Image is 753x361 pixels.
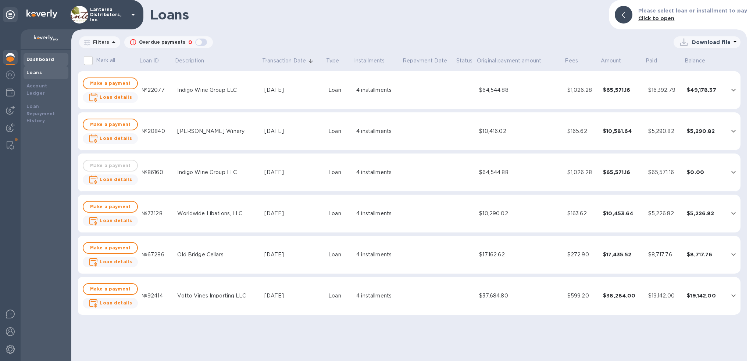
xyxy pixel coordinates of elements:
button: Loan details [83,216,138,226]
b: Loan Repayment History [26,104,55,124]
span: Repayment Date [403,57,447,65]
div: $10,453.64 [603,210,642,217]
span: Balance [685,57,715,65]
button: Loan details [83,133,138,144]
div: [PERSON_NAME] Winery [177,127,258,135]
span: Transaction Date [262,57,315,65]
b: Click to open [638,15,675,21]
div: Unpin categories [3,7,18,22]
div: $38,284.00 [603,292,642,299]
button: expand row [728,84,739,95]
div: Indigo Wine Group LLC [177,86,258,94]
div: №67286 [142,251,172,259]
button: Loan details [83,92,138,103]
div: $19,142.00 [648,292,681,300]
div: Loan [328,251,350,259]
p: Mark all [96,57,115,64]
div: $10,290.02 [479,210,561,217]
span: Type [326,57,349,65]
div: №73128 [142,210,172,217]
div: №86160 [142,169,172,176]
b: Account Ledger [26,83,47,96]
div: $5,290.82 [687,127,722,135]
button: Make a payment [83,201,138,213]
button: Loan details [83,257,138,267]
div: №92414 [142,292,172,300]
p: Fees [565,57,578,65]
p: Description [175,57,204,65]
button: Loan details [83,298,138,308]
p: Transaction Date [262,57,306,65]
b: Please select loan or installment to pay [638,8,747,14]
div: Loan [328,169,350,176]
div: $5,226.82 [648,210,681,217]
div: $10,416.02 [479,127,561,135]
span: Loan ID [139,57,169,65]
b: Loan details [100,300,132,306]
p: Lanterna Distributors, Inc. [90,7,127,22]
div: 4 installments [356,86,399,94]
div: [DATE] [264,127,322,135]
span: Make a payment [89,79,131,88]
span: Paid [646,57,667,65]
span: Make a payment [89,243,131,252]
div: 4 installments [356,251,399,259]
div: $64,544.88 [479,86,561,94]
button: Overdue payments0 [124,36,213,48]
button: expand row [728,126,739,137]
div: 4 installments [356,127,399,135]
div: №20840 [142,127,172,135]
b: Loans [26,70,42,75]
div: [DATE] [264,86,322,94]
div: $65,571.16 [603,169,642,176]
p: Original payment amount [477,57,541,65]
div: $8,717.76 [648,251,681,259]
b: Loan details [100,177,132,182]
b: Loan details [100,259,132,264]
b: Loan details [100,94,132,100]
p: Installments [354,57,385,65]
h1: Loans [150,7,603,22]
b: Loan details [100,218,132,223]
div: Votto Vines Importing LLC [177,292,258,300]
button: Make a payment [83,283,138,295]
div: 4 installments [356,210,399,217]
p: 0 [188,39,192,46]
span: Make a payment [89,202,131,211]
div: [DATE] [264,210,322,217]
div: Loan [328,86,350,94]
div: $65,571.16 [648,169,681,176]
div: Loan [328,210,350,217]
div: $8,717.76 [687,251,722,258]
div: Worldwide Libations, LLC [177,210,258,217]
p: Paid [646,57,657,65]
span: Description [175,57,214,65]
p: Amount [601,57,621,65]
span: Original payment amount [477,57,551,65]
div: $37,684.80 [479,292,561,300]
div: $0.00 [687,169,722,176]
p: Type [326,57,339,65]
button: expand row [728,249,739,260]
div: $5,226.82 [687,210,722,217]
div: $49,178.37 [687,86,722,94]
div: [DATE] [264,292,322,300]
button: Make a payment [83,242,138,254]
button: expand row [728,208,739,219]
span: Installments [354,57,395,65]
p: Loan ID [139,57,159,65]
div: $19,142.00 [687,292,722,299]
img: Foreign exchange [6,71,15,79]
div: $64,544.88 [479,169,561,176]
div: Loan [328,127,350,135]
div: $1,026.28 [567,169,597,176]
span: Make a payment [89,285,131,293]
div: 4 installments [356,292,399,300]
div: $17,435.52 [603,251,642,258]
div: $65,571.16 [603,86,642,94]
div: Indigo Wine Group LLC [177,169,258,176]
div: $599.20 [567,292,597,300]
b: Loan details [100,136,132,141]
p: Overdue payments [139,39,185,46]
p: Balance [685,57,705,65]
